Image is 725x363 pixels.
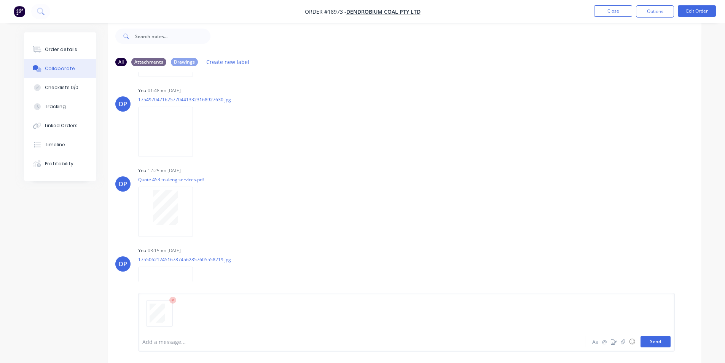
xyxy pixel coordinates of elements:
[119,259,127,269] div: DP
[678,5,716,17] button: Edit Order
[628,337,637,346] button: ☺
[138,256,231,263] p: 17550621245167874562857605558219.jpg
[45,103,66,110] div: Tracking
[24,59,96,78] button: Collaborate
[594,5,632,17] button: Close
[641,336,671,347] button: Send
[24,116,96,135] button: Linked Orders
[171,58,198,66] div: Drawings
[24,40,96,59] button: Order details
[131,58,166,66] div: Attachments
[138,167,146,174] div: You
[24,97,96,116] button: Tracking
[24,154,96,173] button: Profitability
[138,96,231,103] p: 17549704716257704413323168927630.jpg
[119,99,127,109] div: DP
[148,167,181,174] div: 12:25pm [DATE]
[45,122,78,129] div: Linked Orders
[346,8,421,15] a: Dendrobium Coal Pty Ltd
[148,247,181,254] div: 03:15pm [DATE]
[138,176,204,183] p: Quote 453 touleng services.pdf
[138,87,146,94] div: You
[148,87,181,94] div: 01:48pm [DATE]
[24,135,96,154] button: Timeline
[45,160,73,167] div: Profitability
[45,65,75,72] div: Collaborate
[115,58,127,66] div: All
[14,6,25,17] img: Factory
[202,57,253,67] button: Create new label
[636,5,674,18] button: Options
[600,337,609,346] button: @
[45,46,77,53] div: Order details
[138,247,146,254] div: You
[45,141,65,148] div: Timeline
[591,337,600,346] button: Aa
[45,84,78,91] div: Checklists 0/0
[305,8,346,15] span: Order #18973 -
[119,179,127,189] div: DP
[24,78,96,97] button: Checklists 0/0
[135,29,210,44] input: Search notes...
